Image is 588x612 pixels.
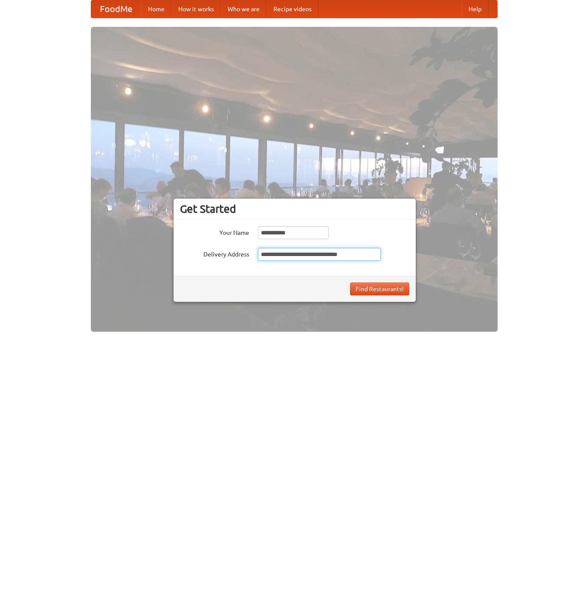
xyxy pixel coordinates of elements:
button: Find Restaurants! [350,282,409,295]
a: FoodMe [91,0,141,18]
a: Recipe videos [267,0,318,18]
label: Delivery Address [180,248,249,259]
a: How it works [171,0,221,18]
a: Home [141,0,171,18]
label: Your Name [180,226,249,237]
h3: Get Started [180,202,409,215]
a: Who we are [221,0,267,18]
a: Help [462,0,488,18]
